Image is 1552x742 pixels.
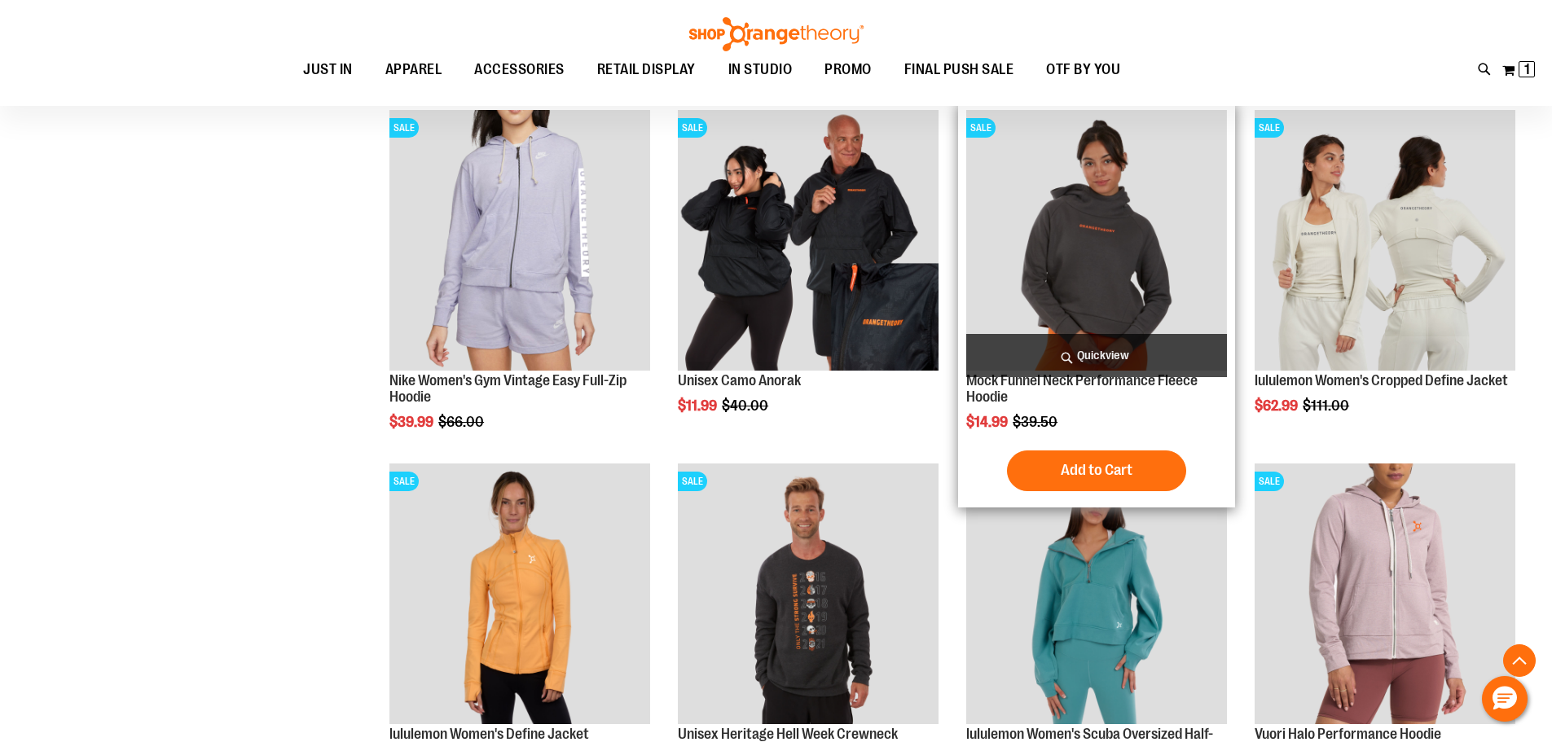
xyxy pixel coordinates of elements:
[1255,463,1515,727] a: Product image for Vuori Halo Performance HoodieSALE
[678,372,801,389] a: Unisex Camo Anorak
[966,463,1227,727] a: Product image for lululemon Womens Scuba Oversized Half ZipSALE
[389,118,419,138] span: SALE
[824,51,872,88] span: PROMO
[888,51,1031,89] a: FINAL PUSH SALE
[389,463,650,724] img: Product image for lululemon Define Jacket
[678,463,939,727] a: Product image for Unisex Heritage Hell Week Crewneck SweatshirtSALE
[581,51,712,89] a: RETAIL DISPLAY
[381,102,658,471] div: product
[904,51,1014,88] span: FINAL PUSH SALE
[1255,110,1515,371] img: Product image for lululemon Define Jacket Cropped
[389,414,436,430] span: $39.99
[687,17,866,51] img: Shop Orangetheory
[678,118,707,138] span: SALE
[1030,51,1137,89] a: OTF BY YOU
[303,51,353,88] span: JUST IN
[1246,102,1523,455] div: product
[1046,51,1120,88] span: OTF BY YOU
[958,102,1235,507] div: product
[808,51,888,89] a: PROMO
[1255,397,1300,414] span: $62.99
[678,110,939,371] img: Product image for Unisex Camo Anorak
[1482,676,1528,722] button: Hello, have a question? Let’s chat.
[678,463,939,724] img: Product image for Unisex Heritage Hell Week Crewneck Sweatshirt
[369,51,459,88] a: APPAREL
[712,51,809,89] a: IN STUDIO
[1255,472,1284,491] span: SALE
[1303,397,1352,414] span: $111.00
[1524,61,1530,77] span: 1
[678,110,939,373] a: Product image for Unisex Camo AnorakSALE
[670,102,947,455] div: product
[389,726,589,742] a: lululemon Women's Define Jacket
[722,397,771,414] span: $40.00
[1255,118,1284,138] span: SALE
[1255,372,1508,389] a: lululemon Women's Cropped Define Jacket
[966,110,1227,371] img: Product image for Mock Funnel Neck Performance Fleece Hoodie
[1007,450,1186,491] button: Add to Cart
[385,51,442,88] span: APPAREL
[438,414,486,430] span: $66.00
[966,118,996,138] span: SALE
[1013,414,1060,430] span: $39.50
[389,110,650,371] img: Product image for Nike Gym Vintage Easy Full Zip Hoodie
[389,463,650,727] a: Product image for lululemon Define JacketSALE
[966,414,1010,430] span: $14.99
[1255,110,1515,373] a: Product image for lululemon Define Jacket CroppedSALE
[389,372,627,405] a: Nike Women's Gym Vintage Easy Full-Zip Hoodie
[1255,726,1441,742] a: Vuori Halo Performance Hoodie
[458,51,581,89] a: ACCESSORIES
[678,397,719,414] span: $11.99
[389,110,650,373] a: Product image for Nike Gym Vintage Easy Full Zip HoodieSALE
[728,51,793,88] span: IN STUDIO
[389,472,419,491] span: SALE
[287,51,369,89] a: JUST IN
[1503,644,1536,677] button: Back To Top
[966,463,1227,724] img: Product image for lululemon Womens Scuba Oversized Half Zip
[474,51,565,88] span: ACCESSORIES
[966,372,1198,405] a: Mock Funnel Neck Performance Fleece Hoodie
[966,110,1227,373] a: Product image for Mock Funnel Neck Performance Fleece HoodieSALE
[597,51,696,88] span: RETAIL DISPLAY
[1255,463,1515,724] img: Product image for Vuori Halo Performance Hoodie
[966,334,1227,377] a: Quickview
[678,472,707,491] span: SALE
[1061,461,1132,479] span: Add to Cart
